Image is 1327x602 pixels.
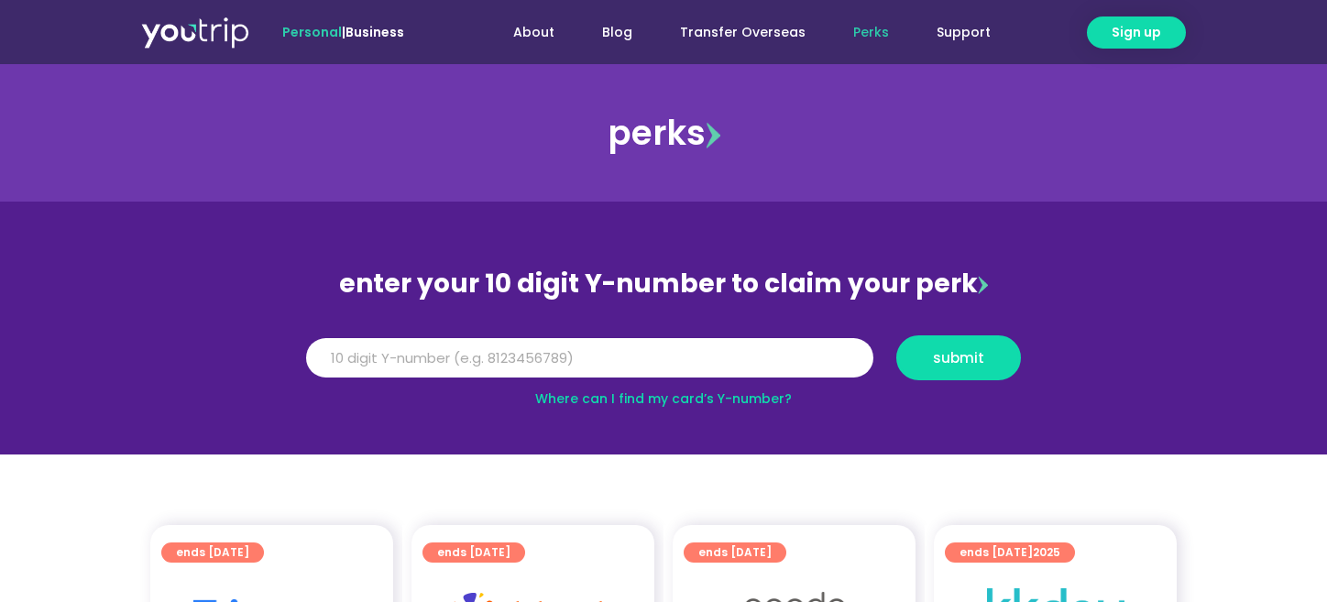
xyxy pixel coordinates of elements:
a: Where can I find my card’s Y-number? [535,389,792,408]
span: Personal [282,23,342,41]
a: ends [DATE] [684,542,786,563]
a: Sign up [1087,16,1186,49]
a: ends [DATE] [161,542,264,563]
a: About [489,16,578,49]
a: ends [DATE] [422,542,525,563]
button: submit [896,335,1021,380]
a: Support [913,16,1014,49]
a: Blog [578,16,656,49]
span: submit [933,351,984,365]
a: Transfer Overseas [656,16,829,49]
nav: Menu [454,16,1014,49]
div: enter your 10 digit Y-number to claim your perk [297,260,1030,308]
a: Business [345,23,404,41]
a: Perks [829,16,913,49]
span: ends [DATE] [176,542,249,563]
span: 2025 [1033,544,1060,560]
span: ends [DATE] [437,542,510,563]
span: Sign up [1112,23,1161,42]
input: 10 digit Y-number (e.g. 8123456789) [306,338,873,378]
span: | [282,23,404,41]
span: ends [DATE] [960,542,1060,563]
a: ends [DATE]2025 [945,542,1075,563]
span: ends [DATE] [698,542,772,563]
form: Y Number [306,335,1021,394]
